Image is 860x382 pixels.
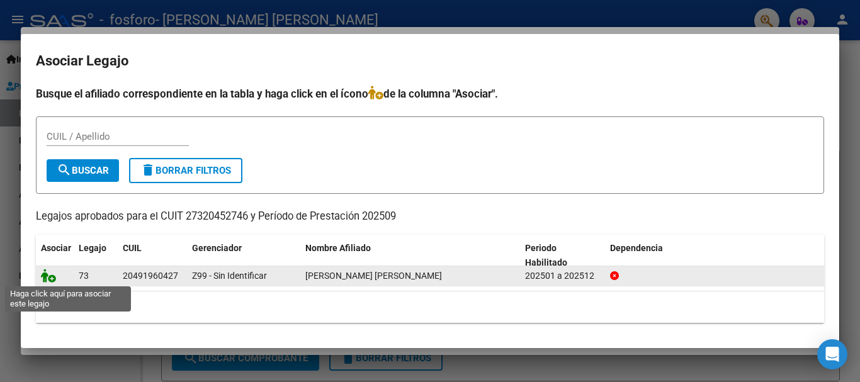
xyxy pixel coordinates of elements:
[79,243,106,253] span: Legajo
[192,243,242,253] span: Gerenciador
[520,235,605,276] datatable-header-cell: Periodo Habilitado
[41,243,71,253] span: Asociar
[187,235,300,276] datatable-header-cell: Gerenciador
[36,291,824,323] div: 1 registros
[305,271,442,281] span: MIRANDA JOSE GABRIEL
[74,235,118,276] datatable-header-cell: Legajo
[525,243,567,267] span: Periodo Habilitado
[300,235,520,276] datatable-header-cell: Nombre Afiliado
[36,209,824,225] p: Legajos aprobados para el CUIT 27320452746 y Período de Prestación 202509
[36,49,824,73] h2: Asociar Legajo
[305,243,371,253] span: Nombre Afiliado
[57,162,72,177] mat-icon: search
[123,269,178,283] div: 20491960427
[610,243,663,253] span: Dependencia
[817,339,847,369] div: Open Intercom Messenger
[36,235,74,276] datatable-header-cell: Asociar
[123,243,142,253] span: CUIL
[140,162,156,177] mat-icon: delete
[118,235,187,276] datatable-header-cell: CUIL
[605,235,825,276] datatable-header-cell: Dependencia
[79,271,89,281] span: 73
[36,86,824,102] h4: Busque el afiliado correspondiente en la tabla y haga click en el ícono de la columna "Asociar".
[47,159,119,182] button: Buscar
[129,158,242,183] button: Borrar Filtros
[525,269,600,283] div: 202501 a 202512
[57,165,109,176] span: Buscar
[140,165,231,176] span: Borrar Filtros
[192,271,267,281] span: Z99 - Sin Identificar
